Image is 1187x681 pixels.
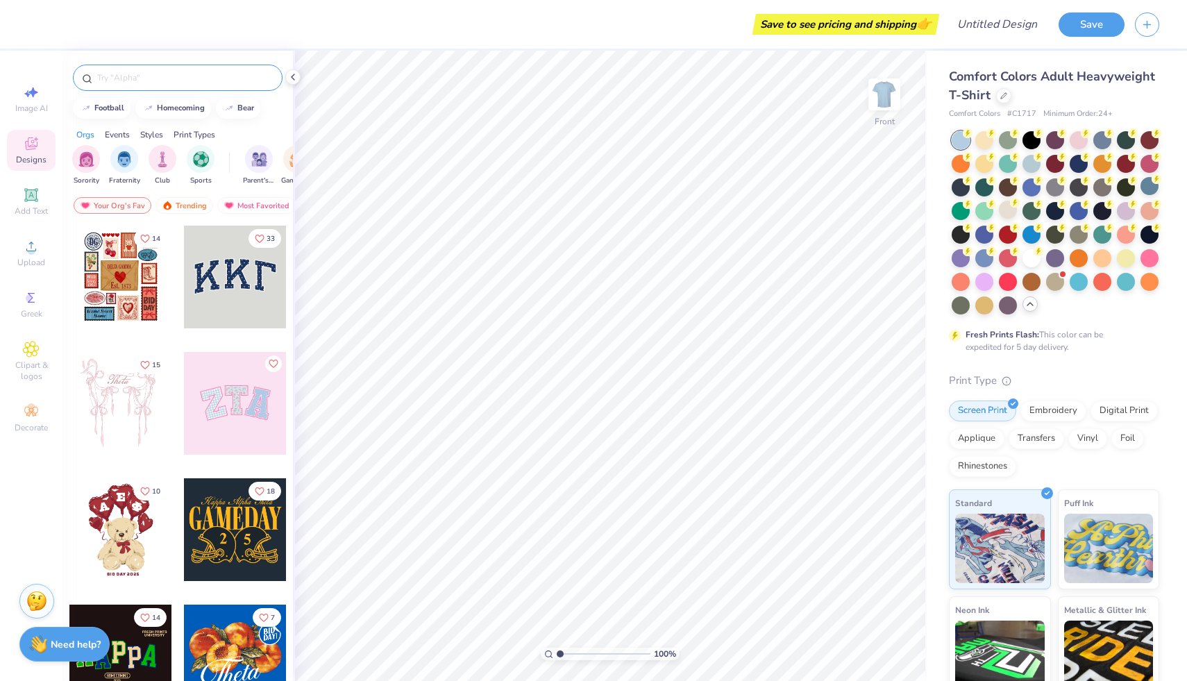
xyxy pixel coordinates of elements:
button: Like [134,355,167,374]
span: 14 [152,614,160,621]
button: football [73,98,131,119]
input: Untitled Design [946,10,1048,38]
div: Digital Print [1091,401,1158,421]
button: Like [134,482,167,501]
button: Like [265,355,282,372]
input: Try "Alpha" [96,71,273,85]
span: Standard [955,496,992,510]
div: filter for Sorority [72,145,100,186]
img: trend_line.gif [81,104,92,112]
span: Minimum Order: 24 + [1043,108,1113,120]
button: filter button [72,145,100,186]
span: Puff Ink [1064,496,1093,510]
img: Standard [955,514,1045,583]
img: most_fav.gif [80,201,91,210]
span: Fraternity [109,176,140,186]
span: Greek [21,308,42,319]
img: Parent's Weekend Image [251,151,267,167]
span: Image AI [15,103,48,114]
button: Like [134,608,167,627]
div: Vinyl [1068,428,1107,449]
div: Screen Print [949,401,1016,421]
div: Orgs [76,128,94,141]
button: filter button [149,145,176,186]
span: 100 % [654,648,676,660]
button: Like [249,482,281,501]
button: Like [249,229,281,248]
span: Comfort Colors [949,108,1000,120]
span: Parent's Weekend [243,176,275,186]
span: Game Day [281,176,313,186]
button: filter button [281,145,313,186]
div: Events [105,128,130,141]
div: filter for Club [149,145,176,186]
span: Metallic & Glitter Ink [1064,603,1146,617]
div: homecoming [157,104,205,112]
div: Most Favorited [217,197,296,214]
div: Your Org's Fav [74,197,151,214]
span: 18 [267,488,275,495]
span: Decorate [15,422,48,433]
div: filter for Fraternity [109,145,140,186]
div: Print Types [174,128,215,141]
img: Sports Image [193,151,209,167]
img: trending.gif [162,201,173,210]
div: Rhinestones [949,456,1016,477]
img: Front [870,81,898,108]
div: Trending [155,197,213,214]
img: Game Day Image [289,151,305,167]
span: Sorority [74,176,99,186]
span: Add Text [15,205,48,217]
span: 15 [152,362,160,369]
div: Print Type [949,373,1159,389]
button: filter button [187,145,214,186]
button: homecoming [135,98,211,119]
img: Sorority Image [78,151,94,167]
div: filter for Sports [187,145,214,186]
button: filter button [109,145,140,186]
strong: Need help? [51,638,101,651]
span: # C1717 [1007,108,1036,120]
div: filter for Game Day [281,145,313,186]
span: Comfort Colors Adult Heavyweight T-Shirt [949,68,1155,103]
span: 10 [152,488,160,495]
span: Neon Ink [955,603,989,617]
span: 14 [152,235,160,242]
img: most_fav.gif [224,201,235,210]
span: 👉 [916,15,932,32]
span: Clipart & logos [7,360,56,382]
div: Styles [140,128,163,141]
img: Fraternity Image [117,151,132,167]
span: Designs [16,154,47,165]
strong: Fresh Prints Flash: [966,329,1039,340]
div: bear [237,104,254,112]
div: football [94,104,124,112]
div: This color can be expedited for 5 day delivery. [966,328,1136,353]
span: Sports [190,176,212,186]
span: Upload [17,257,45,268]
button: filter button [243,145,275,186]
div: Embroidery [1020,401,1086,421]
button: Save [1059,12,1125,37]
img: Puff Ink [1064,514,1154,583]
button: bear [216,98,260,119]
div: Front [875,115,895,128]
img: trend_line.gif [224,104,235,112]
div: Applique [949,428,1004,449]
button: Like [134,229,167,248]
div: filter for Parent's Weekend [243,145,275,186]
img: Club Image [155,151,170,167]
div: Transfers [1009,428,1064,449]
span: Club [155,176,170,186]
span: 7 [271,614,275,621]
div: Foil [1111,428,1144,449]
button: Like [253,608,281,627]
span: 33 [267,235,275,242]
img: trend_line.gif [143,104,154,112]
div: Save to see pricing and shipping [756,14,936,35]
